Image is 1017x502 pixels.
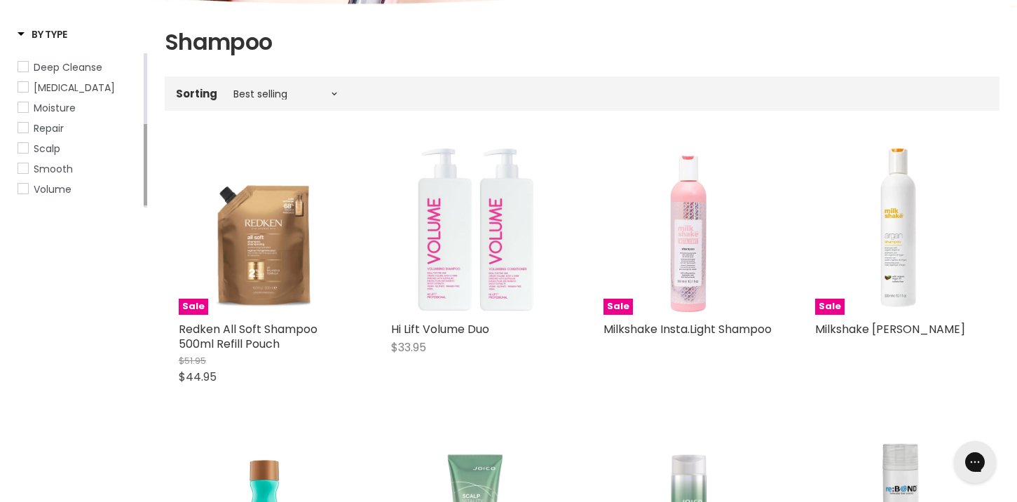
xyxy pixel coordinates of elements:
h3: By Type [18,27,67,41]
a: Volume [18,182,141,197]
span: $33.95 [391,339,426,355]
a: Smooth [18,161,141,177]
a: Redken All Soft Shampoo 500ml Refill PouchSale [179,144,349,315]
a: Milkshake Insta.Light ShampooSale [603,144,774,315]
a: Redken All Soft Shampoo 500ml Refill Pouch [179,321,318,352]
span: Repair [34,121,64,135]
a: Milkshake [PERSON_NAME] [815,321,965,337]
img: Redken All Soft Shampoo 500ml Refill Pouch [179,144,349,315]
img: Milkshake Insta.Light Shampoo [603,144,774,315]
a: Repair [18,121,141,136]
label: Sorting [176,88,217,100]
span: Sale [179,299,208,315]
a: Moisture [18,100,141,116]
iframe: Gorgias live chat messenger [947,436,1003,488]
a: Deep Cleanse [18,60,141,75]
a: Hi Lift Volume Duo [391,321,489,337]
span: Deep Cleanse [34,60,102,74]
span: Sale [815,299,845,315]
span: [MEDICAL_DATA] [34,81,115,95]
h1: Shampoo [165,27,999,57]
a: Milkshake Insta.Light Shampoo [603,321,772,337]
span: $44.95 [179,369,217,385]
span: Smooth [34,162,73,176]
img: Milkshake Argan Shampoo [815,144,985,315]
span: Scalp [34,142,60,156]
span: Volume [34,182,71,196]
a: Scalp [18,141,141,156]
span: $51.95 [179,354,206,367]
img: Hi Lift Volume Duo [391,144,561,315]
span: Sale [603,299,633,315]
span: Moisture [34,101,76,115]
a: Hair Extension [18,80,141,95]
a: Milkshake Argan ShampooSale [815,144,985,315]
